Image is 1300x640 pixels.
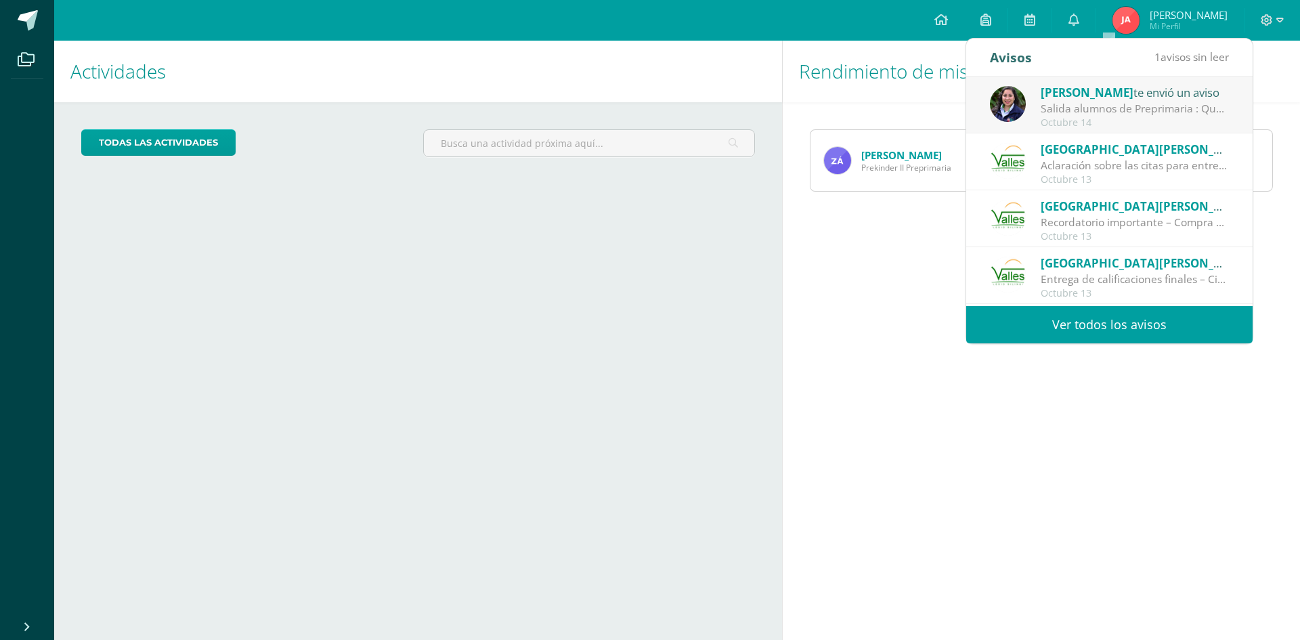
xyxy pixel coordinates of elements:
[1041,83,1229,101] div: te envió un aviso
[1041,158,1229,173] div: Aclaración sobre las citas para entrega de calificaciones: Estimados padres de familia: Ante la i...
[1041,101,1229,116] div: Salida alumnos de Preprimaria : Queridos padres de familia: Es un gusto saludarlos. Les comento q...
[1041,174,1229,186] div: Octubre 13
[990,39,1032,76] div: Avisos
[1041,198,1252,214] span: [GEOGRAPHIC_DATA][PERSON_NAME]
[424,130,754,156] input: Busca una actividad próxima aquí...
[861,148,942,162] a: [PERSON_NAME]
[1041,197,1229,215] div: te envió un aviso
[861,162,951,173] span: Prekinder II Preprimaria
[1041,117,1229,129] div: Octubre 14
[1041,215,1229,230] div: Recordatorio importante – Compra de entradas para la clausura: Estimados padres de familia: Recib...
[1041,85,1133,100] span: [PERSON_NAME]
[1041,254,1229,272] div: te envió un aviso
[1154,49,1229,64] span: avisos sin leer
[1041,288,1229,299] div: Octubre 13
[1154,49,1161,64] span: 1
[1041,142,1252,157] span: [GEOGRAPHIC_DATA][PERSON_NAME]
[1041,272,1229,287] div: Entrega de calificaciones finales – Ciclo escolar 2025: Estimados padres de familia: Reciban un c...
[990,143,1026,179] img: 94564fe4cf850d796e68e37240ca284b.png
[1041,231,1229,242] div: Octubre 13
[70,41,766,102] h1: Actividades
[1150,8,1228,22] span: [PERSON_NAME]
[824,147,851,174] img: f5b8e452e07077fe2005bd3e8aa14d2a.png
[990,86,1026,122] img: ce0fccdf93b403cab1764a01c970423f.png
[799,41,1284,102] h1: Rendimiento de mis hijos
[81,129,236,156] a: todas las Actividades
[990,200,1026,236] img: 94564fe4cf850d796e68e37240ca284b.png
[1112,7,1140,34] img: 7b6360fa893c69f5a9dd7757fb9cef2f.png
[1150,20,1228,32] span: Mi Perfil
[990,257,1026,293] img: 94564fe4cf850d796e68e37240ca284b.png
[1041,255,1252,271] span: [GEOGRAPHIC_DATA][PERSON_NAME]
[966,306,1253,343] a: Ver todos los avisos
[1041,140,1229,158] div: te envió un aviso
